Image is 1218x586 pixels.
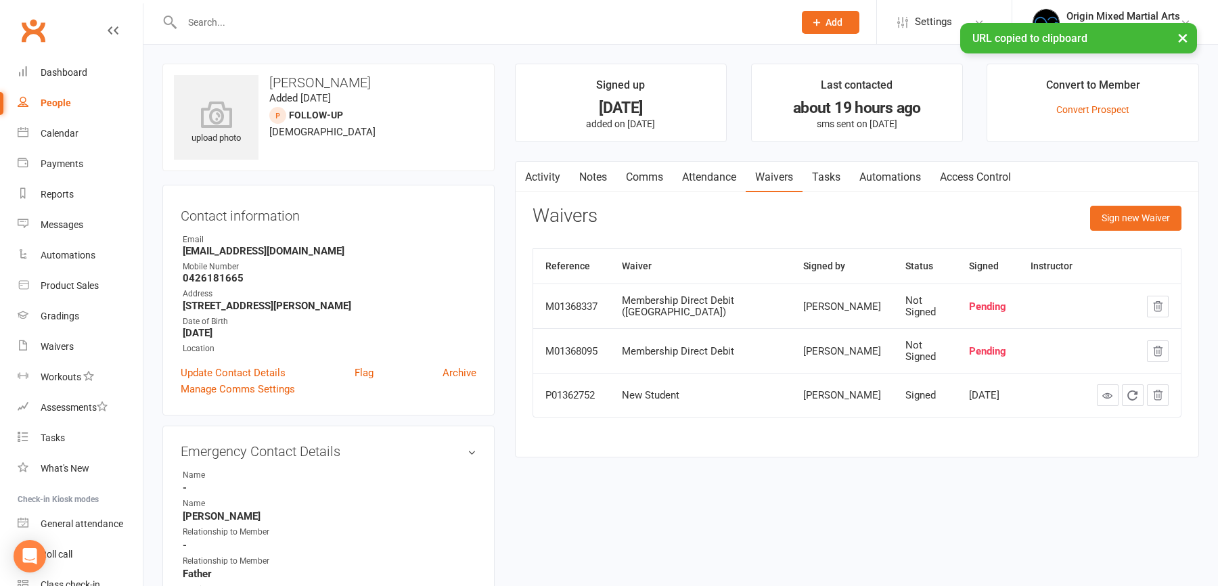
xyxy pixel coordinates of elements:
[610,249,791,284] th: Waiver
[1056,104,1129,115] a: Convert Prospect
[183,300,476,312] strong: [STREET_ADDRESS][PERSON_NAME]
[41,97,71,108] div: People
[616,162,673,193] a: Comms
[181,203,476,223] h3: Contact information
[764,101,951,115] div: about 19 hours ago
[18,149,143,179] a: Payments
[183,327,476,339] strong: [DATE]
[545,346,597,357] div: M01368095
[181,381,295,397] a: Manage Comms Settings
[1046,76,1140,101] div: Convert to Member
[826,17,842,28] span: Add
[16,14,50,47] a: Clubworx
[183,482,476,494] strong: -
[821,76,893,101] div: Last contacted
[1018,249,1085,284] th: Instructor
[41,67,87,78] div: Dashboard
[18,118,143,149] a: Calendar
[178,13,784,32] input: Search...
[18,332,143,362] a: Waivers
[622,346,779,357] div: Membership Direct Debit
[791,249,893,284] th: Signed by
[183,272,476,284] strong: 0426181665
[269,126,376,138] span: [DEMOGRAPHIC_DATA]
[746,162,803,193] a: Waivers
[41,341,74,352] div: Waivers
[516,162,570,193] a: Activity
[355,365,374,381] a: Flag
[41,250,95,261] div: Automations
[41,280,99,291] div: Product Sales
[915,7,952,37] span: Settings
[18,392,143,423] a: Assessments
[905,390,945,401] div: Signed
[18,88,143,118] a: People
[183,497,294,510] div: Name
[41,518,123,529] div: General attendance
[18,301,143,332] a: Gradings
[18,58,143,88] a: Dashboard
[1090,206,1181,230] button: Sign new Waiver
[183,539,476,551] strong: -
[545,390,597,401] div: P01362752
[183,342,476,355] div: Location
[1033,9,1060,36] img: thumb_image1665119159.png
[18,539,143,570] a: Roll call
[528,118,715,129] p: added on [DATE]
[803,390,881,401] div: [PERSON_NAME]
[41,311,79,321] div: Gradings
[183,315,476,328] div: Date of Birth
[41,549,72,560] div: Roll call
[183,261,476,273] div: Mobile Number
[18,271,143,301] a: Product Sales
[269,92,331,104] time: Added [DATE]
[181,365,286,381] a: Update Contact Details
[41,432,65,443] div: Tasks
[18,240,143,271] a: Automations
[850,162,930,193] a: Automations
[183,469,294,482] div: Name
[41,189,74,200] div: Reports
[183,233,476,246] div: Email
[41,219,83,230] div: Messages
[673,162,746,193] a: Attendance
[596,76,645,101] div: Signed up
[181,444,476,459] h3: Emergency Contact Details
[183,245,476,257] strong: [EMAIL_ADDRESS][DOMAIN_NAME]
[533,206,597,227] h3: Waivers
[1066,22,1180,35] div: Origin Mixed Martial Arts
[930,162,1020,193] a: Access Control
[41,402,108,413] div: Assessments
[183,288,476,300] div: Address
[289,110,343,120] span: Follow-up
[18,509,143,539] a: General attendance kiosk mode
[443,365,476,381] a: Archive
[960,23,1197,53] div: URL copied to clipboard
[969,390,1006,401] div: [DATE]
[18,210,143,240] a: Messages
[803,301,881,313] div: [PERSON_NAME]
[174,75,483,90] h3: [PERSON_NAME]
[18,179,143,210] a: Reports
[622,295,779,317] div: Membership Direct Debit ([GEOGRAPHIC_DATA])
[18,423,143,453] a: Tasks
[764,118,951,129] p: sms sent on [DATE]
[41,371,81,382] div: Workouts
[14,540,46,572] div: Open Intercom Messenger
[18,453,143,484] a: What's New
[893,249,957,284] th: Status
[957,249,1018,284] th: Signed
[41,463,89,474] div: What's New
[533,249,610,284] th: Reference
[802,11,859,34] button: Add
[1066,10,1180,22] div: Origin Mixed Martial Arts
[1171,23,1195,52] button: ×
[905,340,945,362] div: Not Signed
[183,510,476,522] strong: [PERSON_NAME]
[905,295,945,317] div: Not Signed
[41,128,78,139] div: Calendar
[969,346,1006,357] div: Pending
[174,101,258,145] div: upload photo
[622,390,779,401] div: New Student
[18,362,143,392] a: Workouts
